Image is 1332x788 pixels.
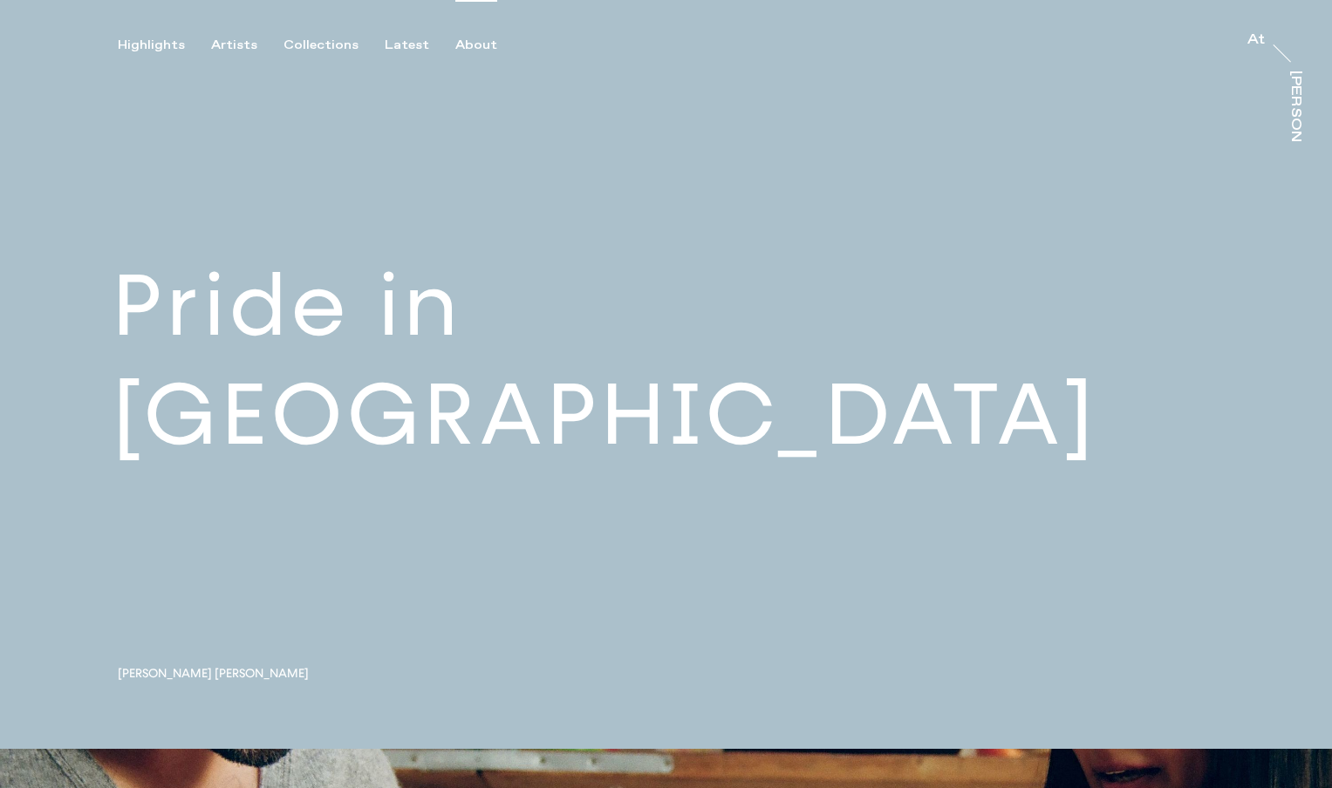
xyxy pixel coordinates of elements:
[455,37,523,53] button: About
[1247,33,1265,51] a: At
[118,37,211,53] button: Highlights
[1285,71,1302,142] a: [PERSON_NAME]
[385,37,455,53] button: Latest
[455,37,497,53] div: About
[118,37,185,53] div: Highlights
[283,37,385,53] button: Collections
[385,37,429,53] div: Latest
[211,37,257,53] div: Artists
[1288,71,1302,205] div: [PERSON_NAME]
[211,37,283,53] button: Artists
[283,37,359,53] div: Collections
